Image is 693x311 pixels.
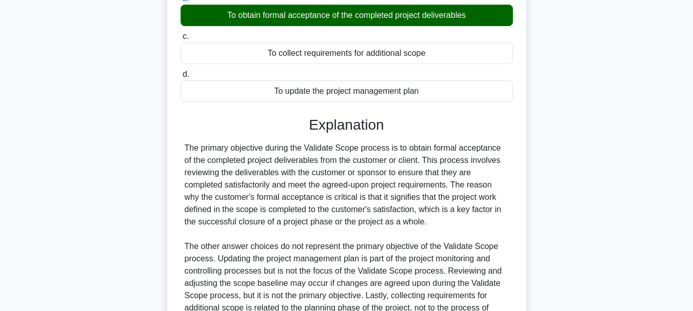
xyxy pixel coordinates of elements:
span: d. [183,70,189,78]
div: To obtain formal acceptance of the completed project deliverables [181,5,513,26]
h3: Explanation [187,116,507,134]
span: c. [183,32,189,40]
div: To collect requirements for additional scope [181,43,513,64]
div: To update the project management plan [181,80,513,102]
